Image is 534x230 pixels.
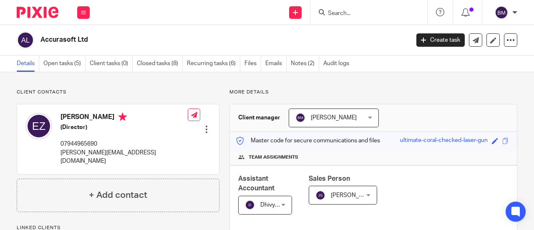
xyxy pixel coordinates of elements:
span: Sales Person [309,175,350,182]
span: Dhivya S T [260,202,287,208]
h5: (Director) [60,123,188,131]
p: 07944965690 [60,140,188,148]
p: Master code for secure communications and files [236,136,380,145]
a: Create task [416,33,465,47]
p: Client contacts [17,89,219,96]
a: Notes (2) [291,56,319,72]
img: Pixie [17,7,58,18]
a: Closed tasks (8) [137,56,183,72]
p: More details [229,89,517,96]
span: [PERSON_NAME] [311,115,357,121]
div: ultimate-coral-checked-laser-gun [400,136,488,146]
input: Search [327,10,402,18]
img: svg%3E [245,200,255,210]
a: Recurring tasks (6) [187,56,240,72]
span: Assistant Accountant [238,175,275,192]
h4: [PERSON_NAME] [60,113,188,123]
h2: Accurasoft Ltd [40,35,331,44]
a: Emails [265,56,287,72]
a: Open tasks (5) [43,56,86,72]
span: [PERSON_NAME] [331,192,377,198]
img: svg%3E [25,113,52,139]
p: [PERSON_NAME][EMAIL_ADDRESS][DOMAIN_NAME] [60,149,188,166]
a: Audit logs [323,56,353,72]
a: Files [244,56,261,72]
img: svg%3E [495,6,508,19]
i: Primary [118,113,127,121]
span: Team assignments [249,154,298,161]
a: Details [17,56,39,72]
h3: Client manager [238,114,280,122]
img: svg%3E [315,190,325,200]
img: svg%3E [295,113,305,123]
img: svg%3E [17,31,34,49]
a: Client tasks (0) [90,56,133,72]
h4: + Add contact [89,189,147,202]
